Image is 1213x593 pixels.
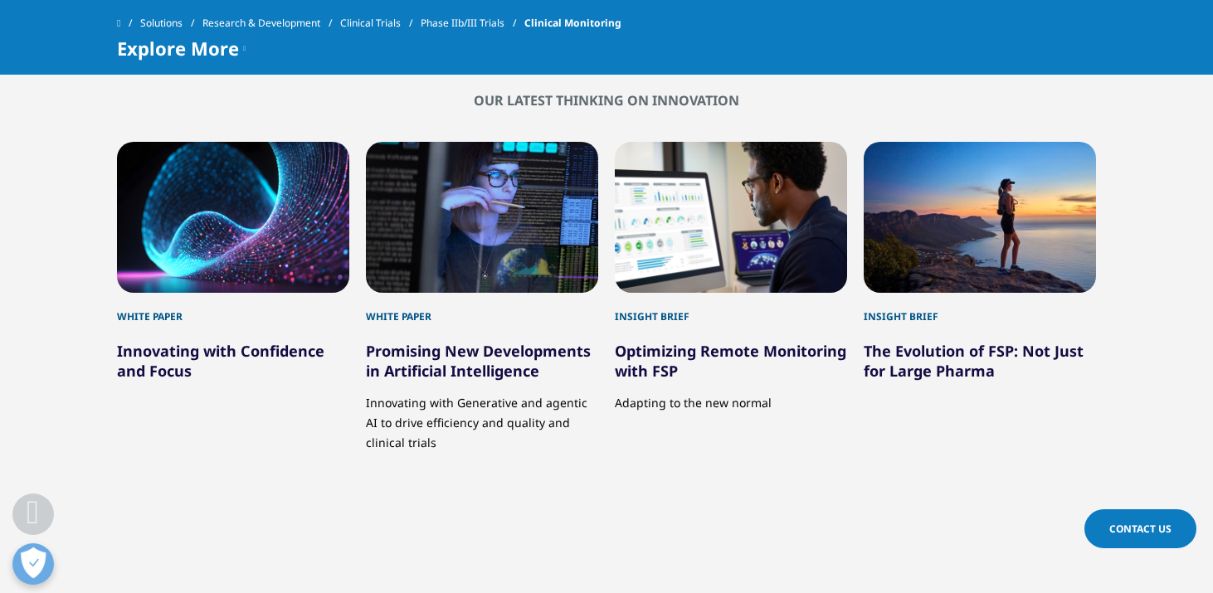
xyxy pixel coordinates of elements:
[12,543,54,585] button: Open Preferences
[615,381,847,413] p: Adapting to the new normal
[615,341,846,381] a: Optimizing Remote Monitoring with FSP
[140,8,202,38] a: Solutions
[117,38,239,58] span: Explore More
[340,8,421,38] a: Clinical Trials
[615,142,847,532] div: 3 / 7
[1109,522,1172,536] span: Contact Us
[366,381,598,453] p: Innovating with Generative and agentic AI to drive efficiency and quality and clinical trials
[615,293,847,324] div: Insight Brief
[524,8,621,38] span: Clinical Monitoring
[864,142,1096,532] div: 4 / 7
[202,8,340,38] a: Research & Development
[366,341,591,381] a: Promising New Developments in Artificial Intelligence
[1084,509,1196,548] a: Contact Us
[421,8,524,38] a: Phase IIb/III Trials
[117,293,349,324] div: White Paper
[117,142,349,532] div: 1 / 7
[117,341,324,381] a: Innovating with Confidence and Focus
[366,142,598,532] div: 2 / 7
[366,293,598,324] div: white paper
[864,293,1096,324] div: Insight Brief
[864,341,1084,381] a: The Evolution of FSP: Not Just for Large Pharma
[117,92,1096,109] h2: Our latest thinking on Innovation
